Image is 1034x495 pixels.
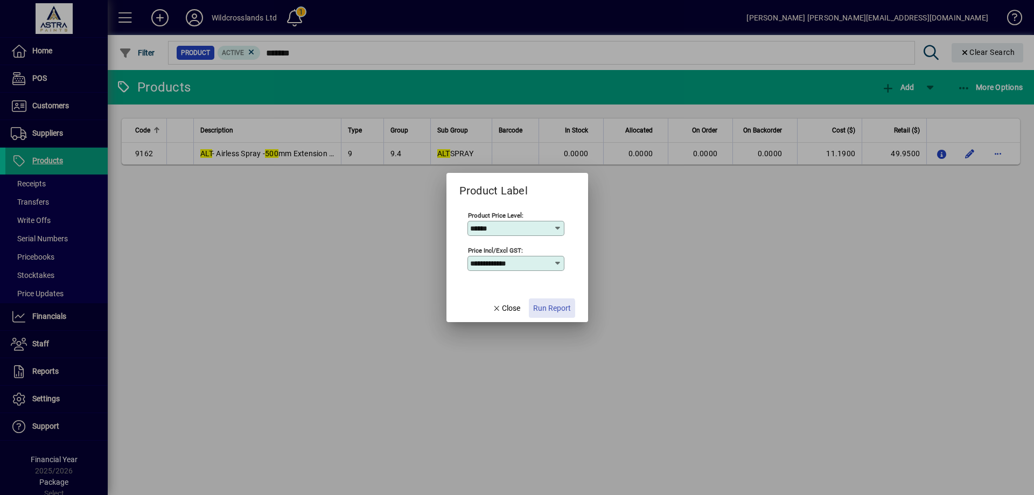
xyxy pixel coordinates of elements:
[529,298,575,318] button: Run Report
[468,212,523,219] mat-label: Product Price Level:
[533,303,571,314] span: Run Report
[492,303,520,314] span: Close
[488,298,525,318] button: Close
[446,173,541,199] h2: Product Label
[468,247,523,254] mat-label: Price Incl/Excl GST:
